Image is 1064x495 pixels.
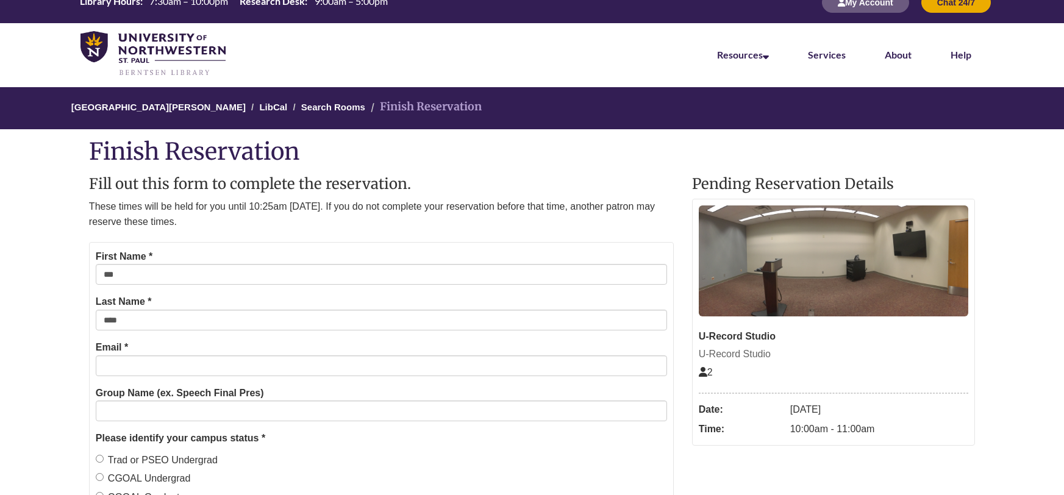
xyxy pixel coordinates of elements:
p: These times will be held for you until 10:25am [DATE]. If you do not complete your reservation be... [89,199,674,230]
input: CGOAL Undergrad [96,473,104,481]
a: LibCal [259,102,287,112]
a: Resources [717,49,769,60]
label: Email * [96,340,128,355]
label: CGOAL Undergrad [96,471,190,486]
label: Group Name (ex. Speech Final Pres) [96,385,264,401]
div: U-Record Studio [699,329,968,344]
a: Help [951,49,971,60]
a: About [885,49,912,60]
legend: Please identify your campus status * [96,430,667,446]
nav: Breadcrumb [89,87,975,129]
h2: Pending Reservation Details [692,176,975,192]
li: Finish Reservation [368,98,482,116]
input: Trad or PSEO Undergrad [96,455,104,463]
a: [GEOGRAPHIC_DATA][PERSON_NAME] [71,102,246,112]
label: First Name * [96,249,152,265]
dt: Time: [699,419,784,439]
dt: Date: [699,400,784,419]
img: U-Record Studio [699,205,968,316]
span: The capacity of this space [699,367,713,377]
a: Search Rooms [301,102,365,112]
dd: [DATE] [790,400,968,419]
img: UNWSP Library Logo [80,31,226,77]
dd: 10:00am - 11:00am [790,419,968,439]
h1: Finish Reservation [89,138,975,164]
div: U-Record Studio [699,346,968,362]
label: Trad or PSEO Undergrad [96,452,218,468]
a: Services [808,49,846,60]
label: Last Name * [96,294,152,310]
h2: Fill out this form to complete the reservation. [89,176,674,192]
